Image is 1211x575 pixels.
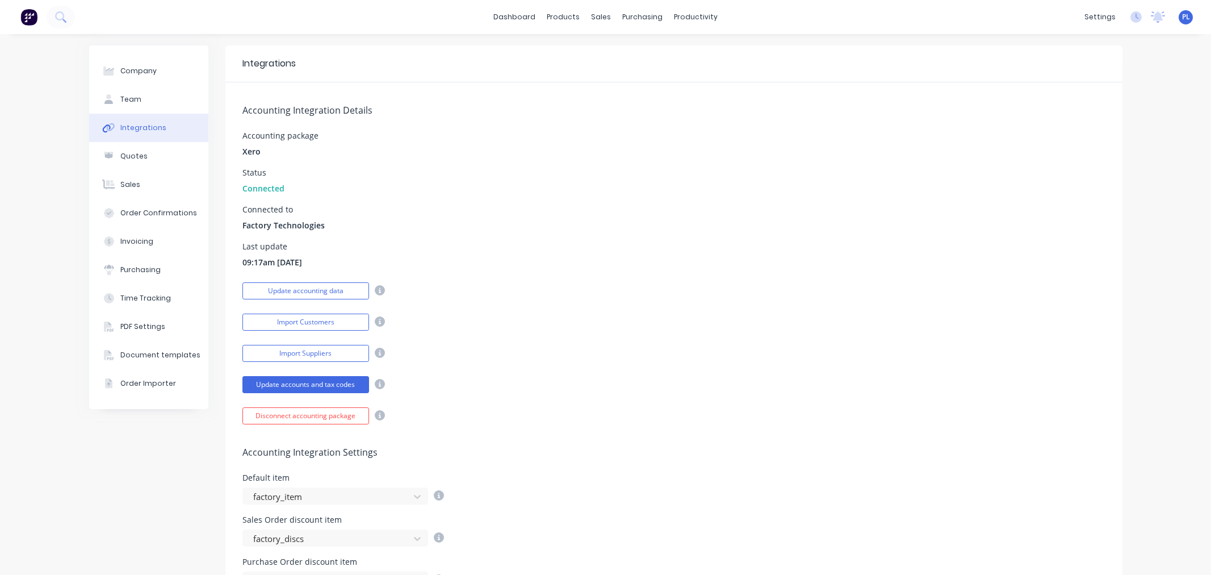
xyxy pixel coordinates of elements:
[668,9,723,26] div: productivity
[89,170,208,199] button: Sales
[89,312,208,341] button: PDF Settings
[89,114,208,142] button: Integrations
[89,256,208,284] button: Purchasing
[242,243,302,251] div: Last update
[120,265,161,275] div: Purchasing
[1079,9,1121,26] div: settings
[120,293,171,303] div: Time Tracking
[242,169,284,177] div: Status
[89,284,208,312] button: Time Tracking
[89,57,208,85] button: Company
[488,9,541,26] a: dashboard
[242,219,325,231] span: Factory Technologies
[120,208,197,218] div: Order Confirmations
[242,314,369,331] button: Import Customers
[242,376,369,393] button: Update accounts and tax codes
[242,105,1105,116] h5: Accounting Integration Details
[242,132,319,140] div: Accounting package
[242,345,369,362] button: Import Suppliers
[242,558,444,566] div: Purchase Order discount item
[120,151,148,161] div: Quotes
[242,145,261,157] span: Xero
[1182,12,1190,22] span: PL
[89,227,208,256] button: Invoicing
[242,407,369,424] button: Disconnect accounting package
[120,94,141,105] div: Team
[120,350,200,360] div: Document templates
[89,85,208,114] button: Team
[89,341,208,369] button: Document templates
[585,9,617,26] div: sales
[242,474,444,482] div: Default item
[242,282,369,299] button: Update accounting data
[120,123,166,133] div: Integrations
[89,199,208,227] button: Order Confirmations
[242,182,284,194] span: Connected
[120,236,153,247] div: Invoicing
[89,142,208,170] button: Quotes
[242,447,1105,458] h5: Accounting Integration Settings
[120,378,176,389] div: Order Importer
[617,9,668,26] div: purchasing
[541,9,585,26] div: products
[242,57,296,70] div: Integrations
[242,206,325,214] div: Connected to
[120,66,157,76] div: Company
[20,9,37,26] img: Factory
[120,180,140,190] div: Sales
[120,322,165,332] div: PDF Settings
[242,256,302,268] span: 09:17am [DATE]
[89,369,208,398] button: Order Importer
[242,516,444,524] div: Sales Order discount item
